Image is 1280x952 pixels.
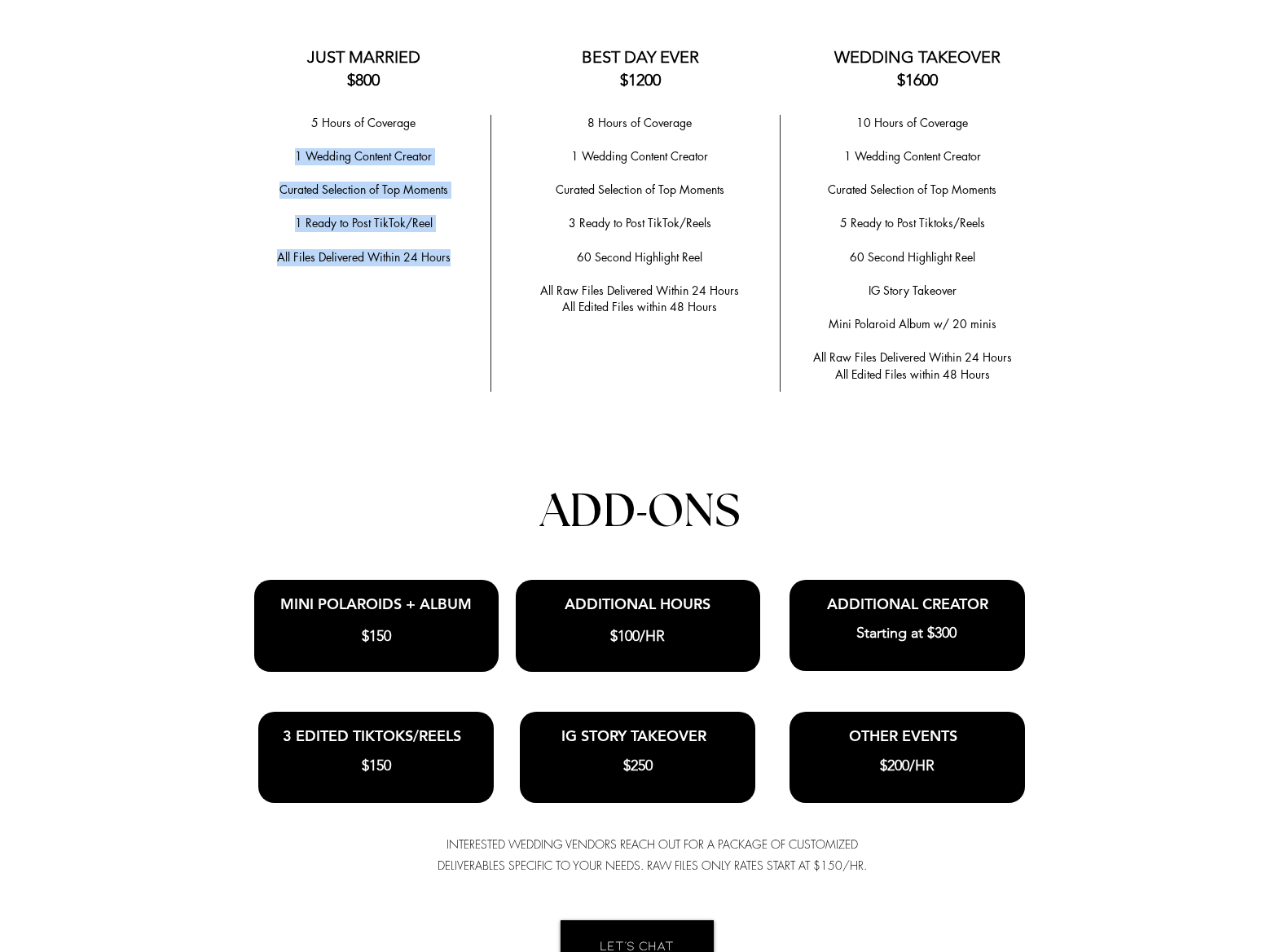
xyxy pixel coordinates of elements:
[571,148,708,164] span: 1 Wedding Content Creator
[827,594,988,613] span: ADDITIONAL CREATOR
[277,249,451,265] span: All Files Delivered Within 24 Hours
[647,489,740,535] span: ONS
[438,836,867,873] span: INTERESTED WEDDING VENDORS REACH OUT FOR A PACKAGE OF CUSTOMIZED DELIVERABLES SPECIFIC TO YOUR NE...
[587,115,692,130] span: 8 Hours of Coverage
[540,489,636,535] span: ADD
[610,627,665,645] span: $100/HR
[582,47,699,90] span: BEST DAY EVER $1200
[828,182,996,197] span: Curated Selection of Top Moments
[295,215,433,230] span: 1 Ready to Post TikTok/Reel
[569,215,711,230] span: 3 Ready to Post TikTok/Reels
[834,47,1001,90] span: WEDDING TAKEOVER $1600
[279,182,448,197] span: ​Curated Selection of Top Moments
[565,594,710,613] span: ADDITIONAL HOURS
[362,627,391,645] span: $150
[880,757,935,774] span: $200/HR
[562,299,717,314] span: All Edited Files within 48 Hours
[856,624,957,642] span: Starting at $300
[347,70,380,90] span: $800
[311,115,416,130] span: 5 Hours of Coverage
[577,249,702,265] span: 60 Second Highlight Reel
[283,726,461,745] span: 3 EDITED TIKTOKS/REELS
[850,249,975,265] span: 60 Second Highlight Reel
[813,349,1012,365] span: All Raw Files Delivered Within 24 Hours
[829,316,996,331] span: Mini Polaroid Album w/ 20 minis
[561,726,706,745] span: IG STORY TAKEOVER
[835,366,990,382] span: All Edited Files within 48 Hours
[623,757,653,774] span: $250
[840,215,985,230] span: 5 Ready to Post Tiktoks/Reels
[280,594,472,613] span: MINI POLAROIDS + ALBUM
[869,283,957,298] span: IG Story Takeover
[540,283,739,298] span: All Raw Files Delivered Within 24 Hours
[295,148,432,164] span: 1 Wedding Content Creator
[556,182,724,197] span: ​Curated Selection of Top Moments
[362,757,391,774] span: $150
[856,115,968,130] span: 10 Hours of Coverage
[636,481,647,537] span: -
[844,148,981,164] span: 1 Wedding Content Creator
[849,726,957,745] span: OTHER EVENTS
[307,47,420,67] span: JUST MARRIED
